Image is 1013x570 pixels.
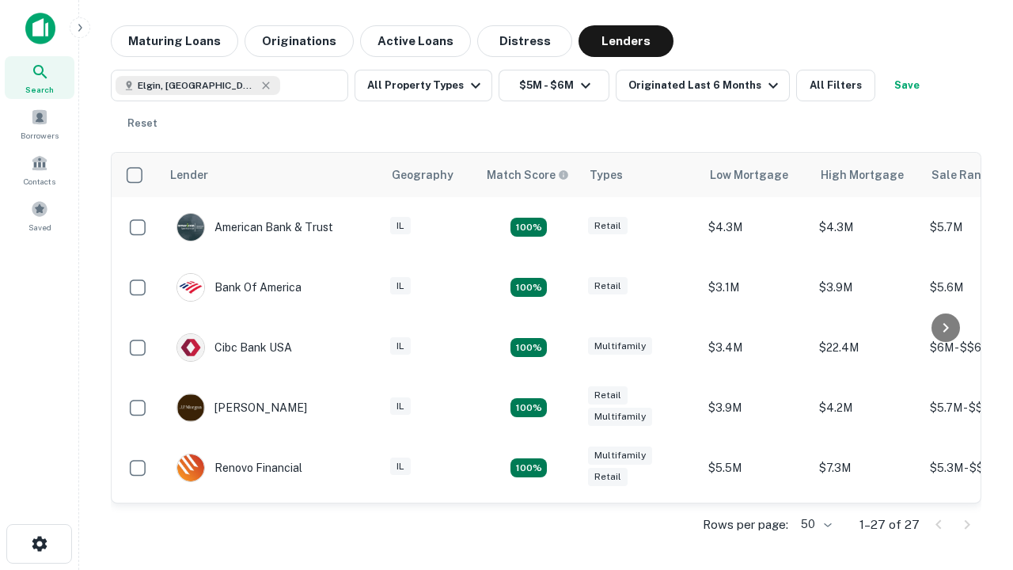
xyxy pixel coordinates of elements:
[5,194,74,237] a: Saved
[390,458,411,476] div: IL
[882,70,932,101] button: Save your search to get updates of matches that match your search criteria.
[355,70,492,101] button: All Property Types
[177,334,204,361] img: picture
[811,317,922,378] td: $22.4M
[700,197,811,257] td: $4.3M
[588,468,628,486] div: Retail
[700,317,811,378] td: $3.4M
[5,102,74,145] a: Borrowers
[588,337,652,355] div: Multifamily
[811,378,922,438] td: $4.2M
[28,221,51,234] span: Saved
[811,438,922,498] td: $7.3M
[176,273,302,302] div: Bank Of America
[588,446,652,465] div: Multifamily
[811,153,922,197] th: High Mortgage
[510,278,547,297] div: Matching Properties: 4, hasApolloMatch: undefined
[821,165,904,184] div: High Mortgage
[170,165,208,184] div: Lender
[700,378,811,438] td: $3.9M
[510,338,547,357] div: Matching Properties: 4, hasApolloMatch: undefined
[590,165,623,184] div: Types
[177,394,204,421] img: picture
[477,25,572,57] button: Distress
[138,78,256,93] span: Elgin, [GEOGRAPHIC_DATA], [GEOGRAPHIC_DATA]
[176,454,302,482] div: Renovo Financial
[700,257,811,317] td: $3.1M
[700,498,811,558] td: $2.2M
[477,153,580,197] th: Capitalize uses an advanced AI algorithm to match your search with the best lender. The match sco...
[616,70,790,101] button: Originated Last 6 Months
[588,217,628,235] div: Retail
[510,458,547,477] div: Matching Properties: 4, hasApolloMatch: undefined
[795,513,834,536] div: 50
[21,129,59,142] span: Borrowers
[859,515,920,534] p: 1–27 of 27
[588,277,628,295] div: Retail
[588,386,628,405] div: Retail
[811,257,922,317] td: $3.9M
[25,13,55,44] img: capitalize-icon.png
[811,197,922,257] td: $4.3M
[5,148,74,191] a: Contacts
[710,165,788,184] div: Low Mortgage
[628,76,783,95] div: Originated Last 6 Months
[579,25,673,57] button: Lenders
[700,438,811,498] td: $5.5M
[111,25,238,57] button: Maturing Loans
[245,25,354,57] button: Originations
[177,214,204,241] img: picture
[392,165,453,184] div: Geography
[382,153,477,197] th: Geography
[588,408,652,426] div: Multifamily
[934,443,1013,519] iframe: Chat Widget
[703,515,788,534] p: Rows per page:
[176,393,307,422] div: [PERSON_NAME]
[700,153,811,197] th: Low Mortgage
[176,333,292,362] div: Cibc Bank USA
[390,397,411,416] div: IL
[390,277,411,295] div: IL
[176,213,333,241] div: American Bank & Trust
[510,218,547,237] div: Matching Properties: 7, hasApolloMatch: undefined
[5,56,74,99] a: Search
[177,274,204,301] img: picture
[177,454,204,481] img: picture
[161,153,382,197] th: Lender
[487,166,566,184] h6: Match Score
[487,166,569,184] div: Capitalize uses an advanced AI algorithm to match your search with the best lender. The match sco...
[360,25,471,57] button: Active Loans
[390,217,411,235] div: IL
[390,337,411,355] div: IL
[510,398,547,417] div: Matching Properties: 4, hasApolloMatch: undefined
[811,498,922,558] td: $3.1M
[499,70,609,101] button: $5M - $6M
[24,175,55,188] span: Contacts
[580,153,700,197] th: Types
[25,83,54,96] span: Search
[796,70,875,101] button: All Filters
[117,108,168,139] button: Reset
